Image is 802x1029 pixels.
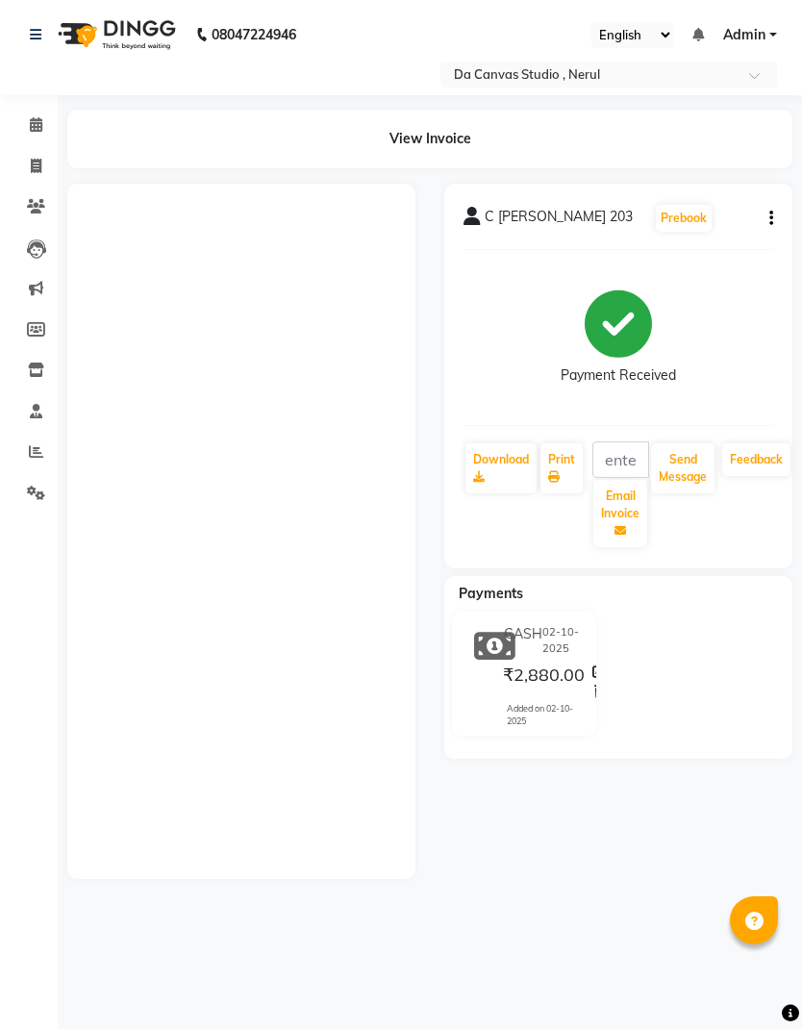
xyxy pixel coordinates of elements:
button: Send Message [651,443,714,493]
span: CASH [504,624,542,657]
button: Email Invoice [593,480,647,547]
a: Feedback [722,443,790,476]
span: Payments [459,585,523,602]
a: Download [465,443,537,493]
span: C [PERSON_NAME] 203 [485,207,633,234]
a: Print [540,443,583,493]
iframe: chat widget [761,989,793,1019]
div: Payment Received [561,365,676,386]
button: Prebook [656,205,712,232]
span: ₹2,880.00 [503,664,585,690]
span: 02-10-2025 [542,624,584,657]
input: enter email [592,441,649,478]
img: logo [49,8,181,62]
span: Admin [723,25,765,45]
div: Added on 02-10-2025 [507,702,589,728]
div: View Invoice [67,110,792,168]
